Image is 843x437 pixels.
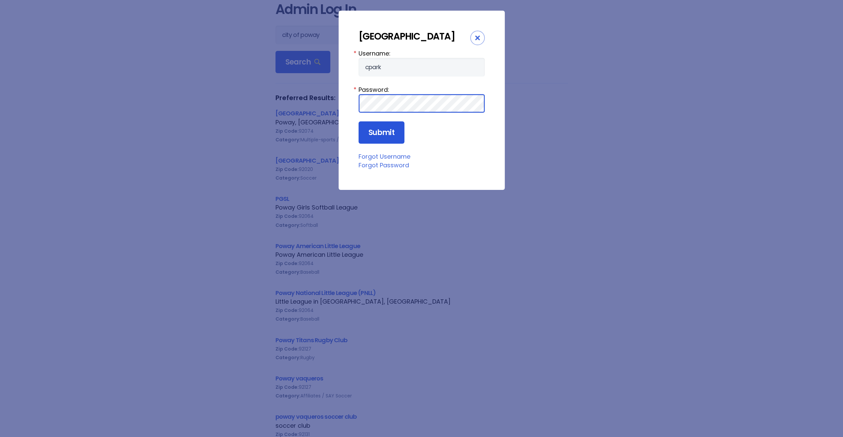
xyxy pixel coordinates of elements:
[359,152,410,161] a: Forgot Username
[359,85,485,94] label: Password:
[359,49,485,58] label: Username:
[359,161,409,169] a: Forgot Password
[359,31,470,42] div: [GEOGRAPHIC_DATA]
[470,31,485,45] div: Close
[359,121,404,144] input: Submit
